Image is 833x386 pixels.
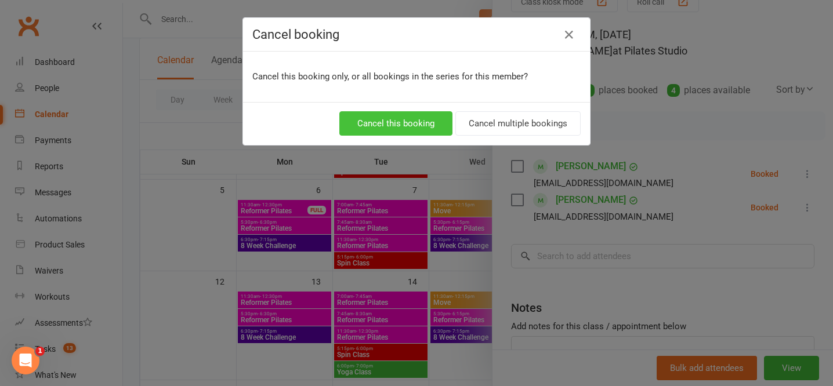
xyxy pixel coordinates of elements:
button: Cancel this booking [339,111,452,136]
button: Close [560,26,578,44]
p: Cancel this booking only, or all bookings in the series for this member? [252,70,581,83]
iframe: Intercom live chat [12,347,39,374]
h4: Cancel booking [252,27,581,42]
button: Cancel multiple bookings [455,111,581,136]
span: 1 [35,347,45,356]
